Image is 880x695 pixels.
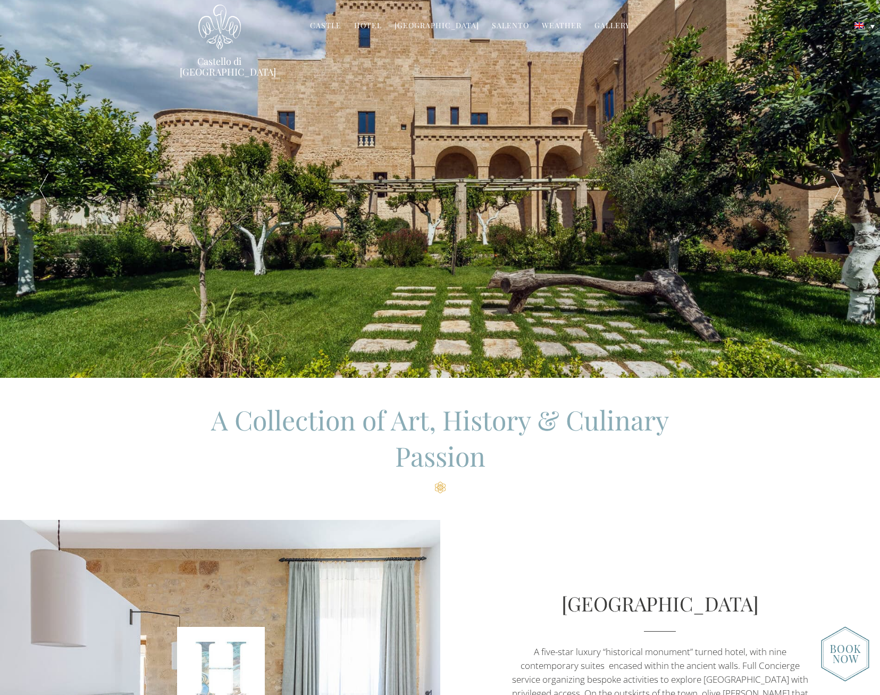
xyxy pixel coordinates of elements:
img: Castello di Ugento [198,4,241,49]
span: A Collection of Art, History & Culinary Passion [211,402,669,474]
a: [GEOGRAPHIC_DATA] [561,590,759,616]
a: Gallery [594,20,630,32]
a: Castello di [GEOGRAPHIC_DATA] [180,56,259,77]
a: Salento [492,20,529,32]
a: Castle [310,20,341,32]
a: Hotel [354,20,382,32]
a: [GEOGRAPHIC_DATA] [395,20,479,32]
img: new-booknow.png [821,626,869,682]
a: Weather [542,20,582,32]
img: English [854,22,864,29]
